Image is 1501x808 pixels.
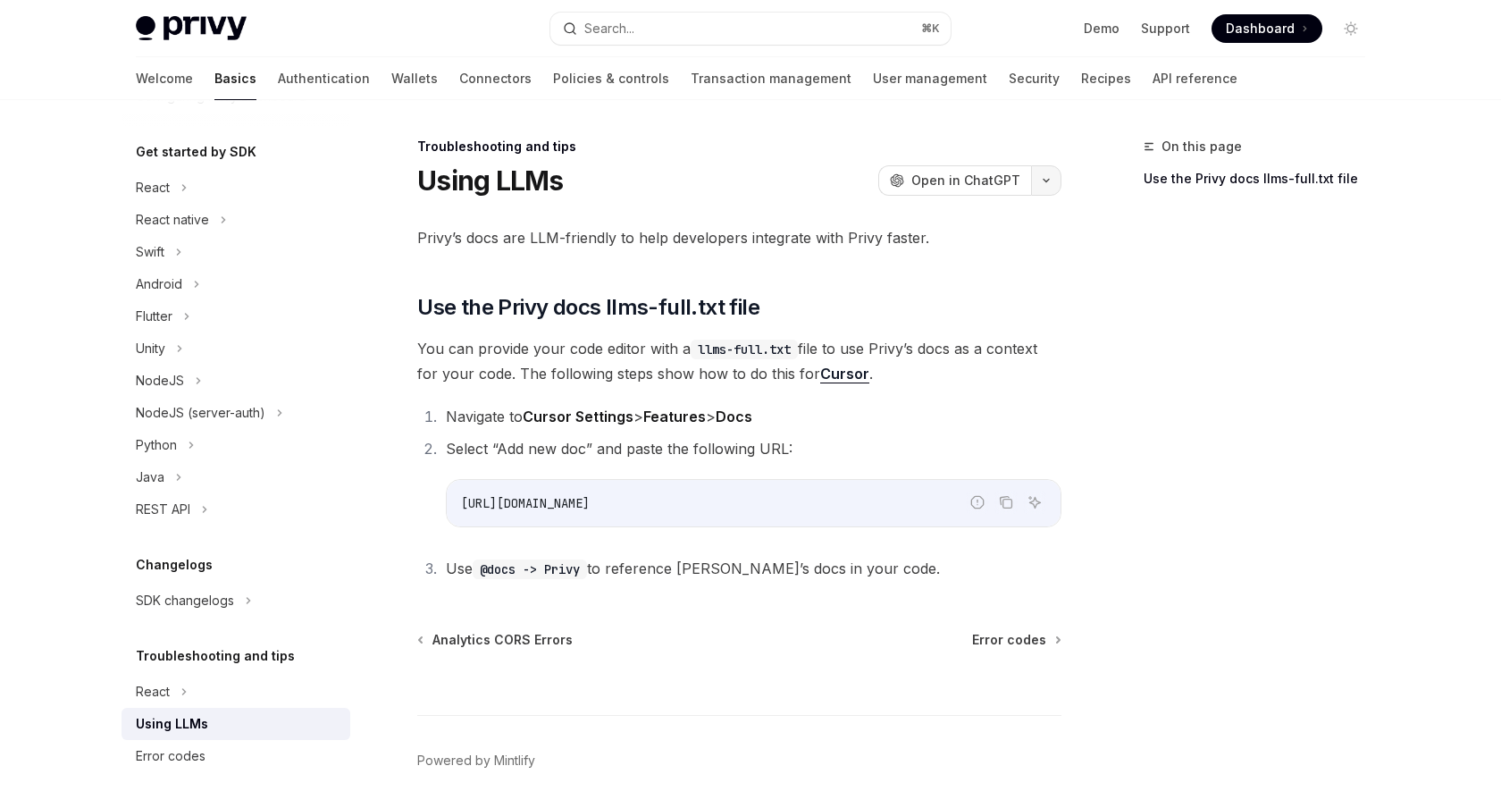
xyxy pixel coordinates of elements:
div: React [136,681,170,703]
a: Wallets [391,57,438,100]
a: Error codes [972,631,1060,649]
div: Search... [584,18,634,39]
img: light logo [136,16,247,41]
span: Navigate to > > [446,408,752,425]
button: Search...⌘K [550,13,951,45]
a: Use the Privy docs llms-full.txt file [1144,164,1379,193]
span: Use the Privy docs llms-full.txt file [417,293,759,322]
div: Troubleshooting and tips [417,138,1061,156]
h5: Troubleshooting and tips [136,645,295,667]
span: Select “Add new doc” and paste the following URL: [446,440,792,458]
span: Privy’s docs are LLM-friendly to help developers integrate with Privy faster. [417,225,1061,250]
a: Recipes [1081,57,1131,100]
span: You can provide your code editor with a file to use Privy’s docs as a context for your code. The ... [417,336,1061,386]
div: React native [136,209,209,231]
div: Python [136,434,177,456]
span: [URL][DOMAIN_NAME] [461,495,590,511]
a: API reference [1153,57,1237,100]
div: NodeJS [136,370,184,391]
a: Powered by Mintlify [417,752,535,770]
strong: Docs [716,408,752,425]
button: Copy the contents from the code block [994,491,1018,514]
div: Unity [136,338,165,359]
a: Demo [1084,20,1119,38]
div: React [136,177,170,198]
div: Error codes [136,745,205,767]
code: @docs -> Privy [473,560,587,579]
div: Android [136,274,182,295]
a: User management [873,57,987,100]
h5: Get started by SDK [136,141,256,163]
strong: Cursor Settings [523,408,633,425]
a: Authentication [278,57,370,100]
span: Error codes [972,631,1046,649]
span: Dashboard [1226,20,1295,38]
div: SDK changelogs [136,590,234,611]
div: REST API [136,499,190,520]
div: NodeJS (server-auth) [136,402,265,424]
a: Cursor [820,365,869,383]
a: Transaction management [691,57,851,100]
span: Open in ChatGPT [911,172,1020,189]
div: Using LLMs [136,713,208,735]
div: Java [136,467,164,488]
button: Open in ChatGPT [878,165,1031,196]
a: Security [1009,57,1060,100]
span: Analytics CORS Errors [432,631,573,649]
a: Analytics CORS Errors [419,631,573,649]
div: Flutter [136,306,172,327]
a: Connectors [459,57,532,100]
a: Using LLMs [122,708,350,740]
div: Swift [136,241,164,263]
span: Use to reference [PERSON_NAME]’s docs in your code. [446,560,940,577]
a: Basics [214,57,256,100]
span: On this page [1161,136,1242,157]
h1: Using LLMs [417,164,564,197]
span: ⌘ K [921,21,940,36]
h5: Changelogs [136,554,213,576]
button: Report incorrect code [966,491,989,514]
a: Dashboard [1212,14,1322,43]
button: Toggle dark mode [1337,14,1365,43]
strong: Features [643,408,706,425]
a: Welcome [136,57,193,100]
button: Ask AI [1023,491,1046,514]
a: Support [1141,20,1190,38]
a: Error codes [122,740,350,772]
a: Policies & controls [553,57,669,100]
code: llms-full.txt [691,340,798,359]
